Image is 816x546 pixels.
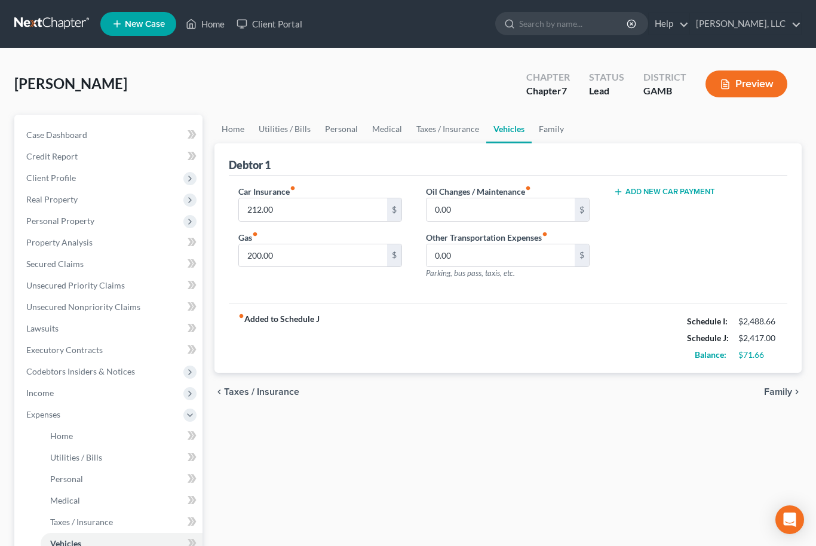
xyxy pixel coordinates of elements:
[125,20,165,29] span: New Case
[50,517,113,527] span: Taxes / Insurance
[738,332,778,344] div: $2,417.00
[50,452,102,462] span: Utilities / Bills
[214,387,224,397] i: chevron_left
[214,387,299,397] button: chevron_left Taxes / Insurance
[26,259,84,269] span: Secured Claims
[214,115,251,143] a: Home
[224,387,299,397] span: Taxes / Insurance
[387,244,401,267] div: $
[50,495,80,505] span: Medical
[180,13,231,35] a: Home
[738,315,778,327] div: $2,488.66
[409,115,486,143] a: Taxes / Insurance
[26,280,125,290] span: Unsecured Priority Claims
[575,244,589,267] div: $
[17,339,203,361] a: Executory Contracts
[238,231,258,244] label: Gas
[41,468,203,490] a: Personal
[26,388,54,398] span: Income
[542,231,548,237] i: fiber_manual_record
[775,505,804,534] div: Open Intercom Messenger
[41,447,203,468] a: Utilities / Bills
[519,13,628,35] input: Search by name...
[589,70,624,84] div: Status
[589,84,624,98] div: Lead
[427,198,575,221] input: --
[17,146,203,167] a: Credit Report
[318,115,365,143] a: Personal
[26,323,59,333] span: Lawsuits
[26,237,93,247] span: Property Analysis
[562,85,567,96] span: 7
[41,425,203,447] a: Home
[486,115,532,143] a: Vehicles
[17,124,203,146] a: Case Dashboard
[26,130,87,140] span: Case Dashboard
[26,216,94,226] span: Personal Property
[50,431,73,441] span: Home
[643,70,686,84] div: District
[26,173,76,183] span: Client Profile
[238,313,244,319] i: fiber_manual_record
[427,244,575,267] input: --
[26,194,78,204] span: Real Property
[41,511,203,533] a: Taxes / Insurance
[17,296,203,318] a: Unsecured Nonpriority Claims
[290,185,296,191] i: fiber_manual_record
[26,151,78,161] span: Credit Report
[613,187,715,197] button: Add New Car Payment
[26,366,135,376] span: Codebtors Insiders & Notices
[251,115,318,143] a: Utilities / Bills
[575,198,589,221] div: $
[792,387,802,397] i: chevron_right
[26,302,140,312] span: Unsecured Nonpriority Claims
[238,313,320,363] strong: Added to Schedule J
[17,253,203,275] a: Secured Claims
[764,387,802,397] button: Family chevron_right
[229,158,271,172] div: Debtor 1
[50,474,83,484] span: Personal
[41,490,203,511] a: Medical
[695,349,726,360] strong: Balance:
[365,115,409,143] a: Medical
[426,231,548,244] label: Other Transportation Expenses
[738,349,778,361] div: $71.66
[764,387,792,397] span: Family
[26,409,60,419] span: Expenses
[643,84,686,98] div: GAMB
[239,244,388,267] input: --
[17,318,203,339] a: Lawsuits
[426,268,515,278] span: Parking, bus pass, taxis, etc.
[26,345,103,355] span: Executory Contracts
[687,316,728,326] strong: Schedule I:
[231,13,308,35] a: Client Portal
[17,275,203,296] a: Unsecured Priority Claims
[239,198,388,221] input: --
[532,115,571,143] a: Family
[252,231,258,237] i: fiber_manual_record
[426,185,531,198] label: Oil Changes / Maintenance
[649,13,689,35] a: Help
[387,198,401,221] div: $
[14,75,127,92] span: [PERSON_NAME]
[17,232,203,253] a: Property Analysis
[238,185,296,198] label: Car Insurance
[525,185,531,191] i: fiber_manual_record
[687,333,729,343] strong: Schedule J:
[526,84,570,98] div: Chapter
[690,13,801,35] a: [PERSON_NAME], LLC
[526,70,570,84] div: Chapter
[705,70,787,97] button: Preview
